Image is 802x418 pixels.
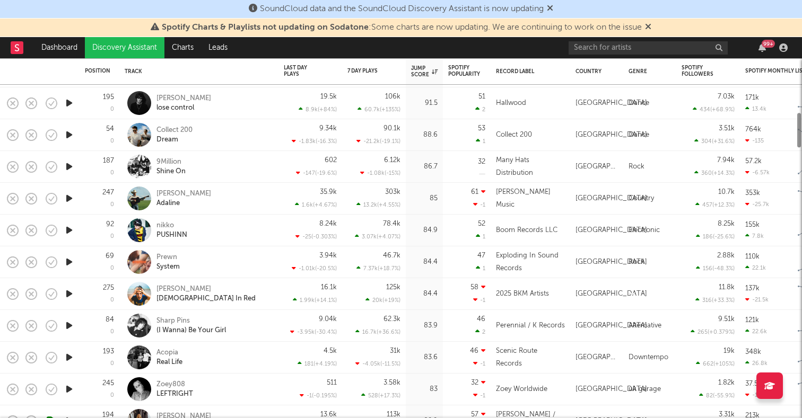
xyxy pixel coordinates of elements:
a: Discovery Assistant [85,37,164,58]
div: Rock [629,161,644,173]
div: System [156,262,180,272]
div: 186 ( -25.6 % ) [696,233,735,240]
div: [PERSON_NAME] [156,189,211,199]
div: 113k [387,411,400,418]
div: 511 [327,379,337,386]
div: Adaline [156,199,211,208]
a: Sharp Pins(I Wanna) Be Your Girl [156,316,226,335]
div: 1 [476,137,485,145]
div: 7 Day Plays [347,68,385,74]
div: [PERSON_NAME] [156,284,256,294]
div: [GEOGRAPHIC_DATA] [576,224,647,237]
div: Acopia [156,348,182,358]
div: -1 [473,201,485,208]
div: 275 [103,284,114,291]
div: 457 ( +12.3 % ) [695,201,735,208]
div: 16.1k [321,284,337,291]
div: 9.34k [319,125,337,132]
div: 20k ( +19 % ) [365,297,400,304]
div: 11.8k [719,284,735,291]
div: 304 ( +31.6 % ) [694,138,735,145]
div: -1.01k ( -20.5 % ) [292,265,337,272]
div: 84 [106,316,114,323]
div: [PERSON_NAME] [156,94,211,103]
div: 7.03k [718,93,735,100]
div: Scenic Route Records [496,345,565,370]
div: -3.95k ( -30.4 % ) [290,328,337,335]
div: [GEOGRAPHIC_DATA] [576,383,647,396]
div: 52 [478,220,485,227]
div: 88.6 [411,129,438,141]
a: Dashboard [34,37,85,58]
div: 0 [110,106,114,112]
div: 245 [102,380,114,387]
div: Shine On [156,167,186,176]
div: Position [85,68,110,74]
div: 61 [471,189,478,195]
div: [GEOGRAPHIC_DATA] [576,351,618,364]
div: 434 ( +68.9 % ) [693,106,735,113]
div: Country [576,68,613,75]
input: Search for artists [569,41,728,55]
div: 9Million [156,157,186,167]
div: lose control [156,103,211,113]
div: LEFTRIGHT [156,389,193,399]
div: Zoey808 [156,380,193,389]
div: Exploding In Sound Records [496,250,565,275]
div: Many Hats Distribution [496,154,565,180]
div: -25 ( -0.303 % ) [295,233,337,240]
a: [PERSON_NAME]lose control [156,94,211,113]
a: Leads [201,37,235,58]
div: 92 [106,221,114,228]
div: 195 [103,94,114,101]
div: 3.58k [383,379,400,386]
div: Real Life [156,358,182,367]
div: 3.51k [719,125,735,132]
a: [PERSON_NAME][DEMOGRAPHIC_DATA] In Red [156,284,256,304]
div: 82 ( -55.9 % ) [699,392,735,399]
div: 99 + [762,40,775,48]
div: -1 [473,296,485,304]
div: 91.5 [411,97,438,110]
div: 57.2k [745,158,762,165]
span: SoundCloud data and the SoundCloud Discovery Assistant is now updating [260,5,544,13]
div: 353k [745,190,760,197]
div: -1 [473,392,485,399]
div: -21.2k ( -19.1 % ) [356,138,400,145]
div: 106k [385,93,400,100]
div: Electronic [629,224,660,237]
div: 0 [110,393,114,398]
div: [GEOGRAPHIC_DATA] [576,288,647,300]
div: [PERSON_NAME] Music [496,186,565,211]
div: 32 [478,158,485,165]
div: [GEOGRAPHIC_DATA] [576,256,647,269]
span: Spotify Charts & Playlists not updating on Sodatone [162,23,369,32]
div: Alternative [629,319,661,332]
a: nikkoPUSHINN [156,221,187,240]
div: nikko [156,221,187,230]
div: Rock [629,256,644,269]
div: 84.9 [411,224,438,237]
div: 171k [745,94,759,101]
div: 9.04k [319,316,337,323]
div: 0 [110,329,114,335]
div: 602 [325,157,337,164]
div: Boom Records LLC [496,224,557,237]
div: 0 [110,265,114,271]
div: Dream [156,135,193,145]
div: 69 [106,253,114,260]
div: 54 [106,126,114,132]
div: Collect 200 [496,129,532,141]
div: 125k [386,284,400,291]
div: 137k [745,285,760,292]
div: 47 [477,252,485,259]
div: Prewn [156,253,180,262]
div: Track [125,68,268,75]
div: Genre [629,68,666,75]
div: Hallwood [496,97,526,110]
div: 78.4k [383,220,400,227]
div: 121k [745,317,759,324]
div: Dance [629,129,649,141]
div: Zoey Worldwide [496,383,547,396]
div: 764k [745,126,761,133]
